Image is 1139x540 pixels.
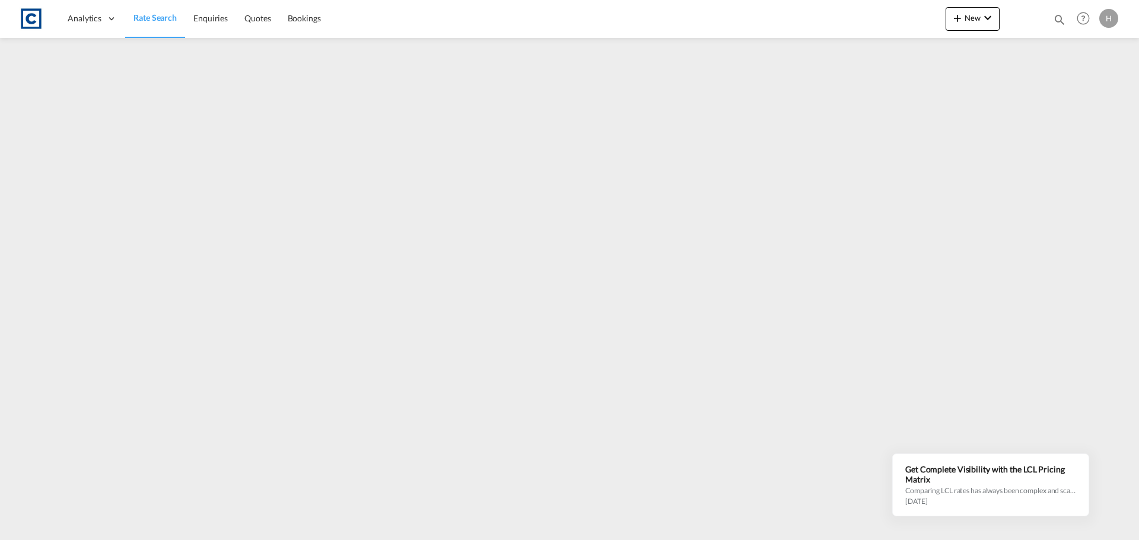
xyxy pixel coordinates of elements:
[288,13,321,23] span: Bookings
[133,12,177,23] span: Rate Search
[950,11,965,25] md-icon: icon-plus 400-fg
[1099,9,1118,28] div: H
[193,13,228,23] span: Enquiries
[244,13,271,23] span: Quotes
[1053,13,1066,26] md-icon: icon-magnify
[981,11,995,25] md-icon: icon-chevron-down
[1073,8,1093,28] span: Help
[1053,13,1066,31] div: icon-magnify
[1073,8,1099,30] div: Help
[946,7,1000,31] button: icon-plus 400-fgNewicon-chevron-down
[68,12,101,24] span: Analytics
[950,13,995,23] span: New
[18,5,44,32] img: 1fdb9190129311efbfaf67cbb4249bed.jpeg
